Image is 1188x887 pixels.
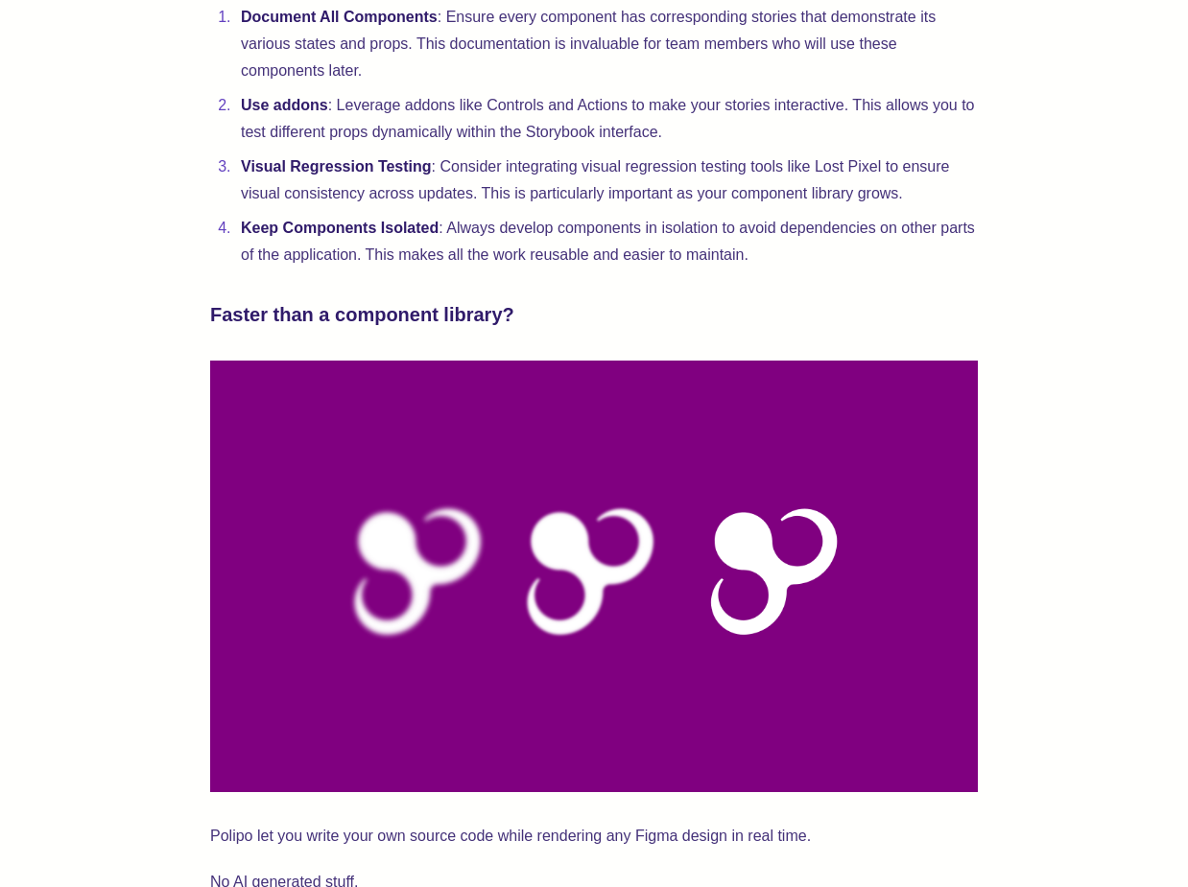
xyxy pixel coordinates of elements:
[235,153,978,207] li: : Consider integrating visual regression testing tools like Lost Pixel to ensure visual consisten...
[241,97,328,113] strong: Use addons
[210,823,978,850] p: Polipo let you write your own source code while rendering any Figma design in real time.
[235,215,978,268] li: : Always develop components in isolation to avoid dependencies on other parts of the application....
[210,361,978,792] img: Polipo
[210,299,978,330] h3: Faster than a component library?
[235,92,978,146] li: : Leverage addons like Controls and Actions to make your stories interactive. This allows you to ...
[235,4,978,84] li: : Ensure every component has corresponding stories that demonstrate its various states and props....
[241,220,439,236] strong: Keep Components Isolated
[241,9,438,25] strong: Document All Components
[241,158,432,175] strong: Visual Regression Testing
